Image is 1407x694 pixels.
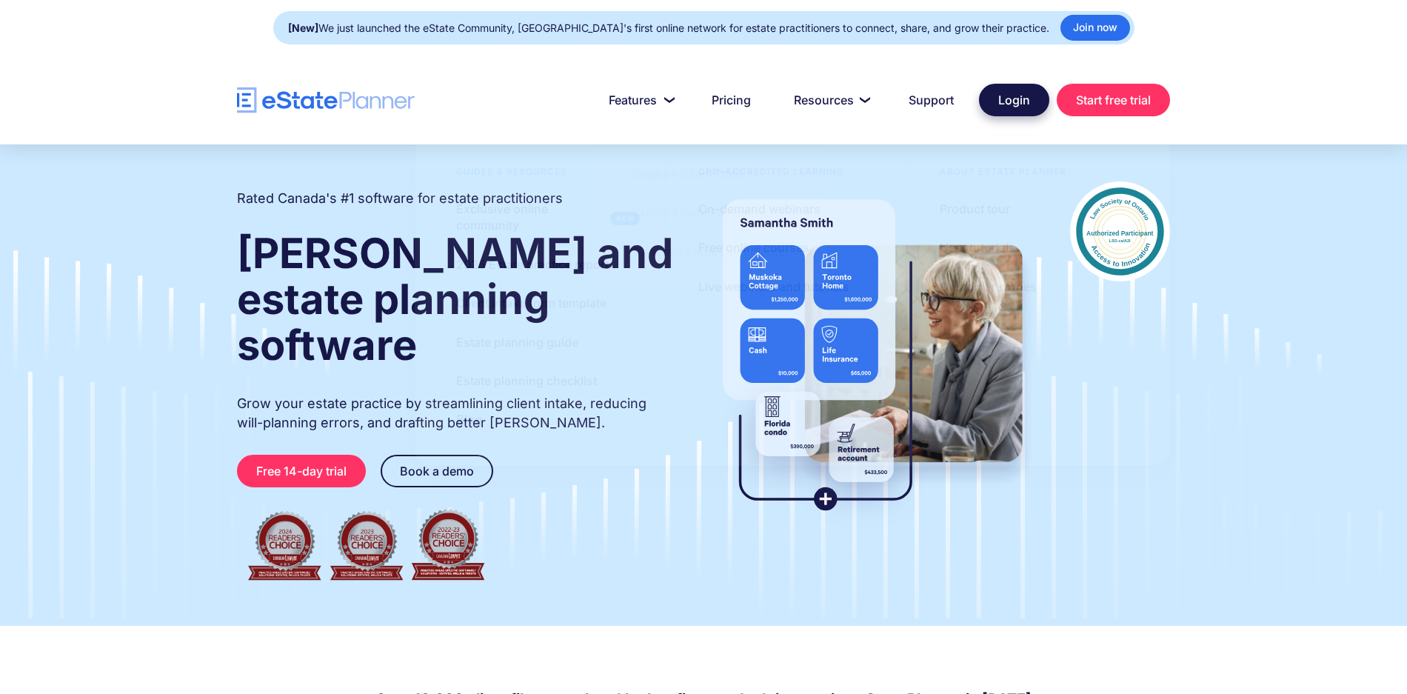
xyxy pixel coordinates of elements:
[288,18,1049,39] div: We just launched the eState Community, [GEOGRAPHIC_DATA]'s first online network for estate practi...
[438,249,627,280] a: 2025 Estate practice report
[694,85,769,115] a: Pricing
[438,165,586,186] div: Guides & resources
[979,84,1049,116] a: Login
[614,197,760,228] a: Create Estate Plans
[632,204,741,221] div: Create Estate Plans
[237,87,415,113] a: home
[381,455,493,487] a: Book a demo
[438,193,649,241] a: Exclusive online community
[940,278,1037,295] div: Customer stories
[456,412,482,428] div: Blog
[921,271,1055,302] a: Customer stories
[237,228,673,370] strong: [PERSON_NAME] and estate planning software
[614,236,803,267] a: Generate Legal Documents
[456,256,609,273] div: 2025 Estate practice report
[698,278,849,295] div: Live webinars and tutorials
[288,21,318,34] strong: [New]
[456,373,597,389] div: Estate planning checklist
[1057,84,1170,116] a: Start free trial
[438,365,615,396] a: Estate planning checklist
[632,244,785,260] div: Generate Legal Documents
[632,166,742,182] div: Capture Client Data
[921,193,1029,224] a: Product tour
[456,296,606,312] div: Client intake form template
[438,288,625,319] a: Client intake form template
[456,201,604,234] div: Exclusive online community
[940,201,1010,217] div: Product tour
[921,165,1085,186] div: About estate planner
[940,240,1015,256] div: User tutorials
[237,455,366,487] a: Free 14-day trial
[891,85,972,115] a: Support
[1060,15,1130,41] a: Join now
[591,85,686,115] a: Features
[614,159,761,190] a: Capture Client Data
[237,394,675,433] p: Grow your estate practice by streamlining client intake, reducing will-planning errors, and draft...
[438,404,501,436] a: Blog
[237,189,563,208] h2: Rated Canada's #1 software for estate practitioners
[921,233,1034,264] a: User tutorials
[776,85,883,115] a: Resources
[456,334,578,350] div: Estate planning guide
[438,327,597,358] a: Estate planning guide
